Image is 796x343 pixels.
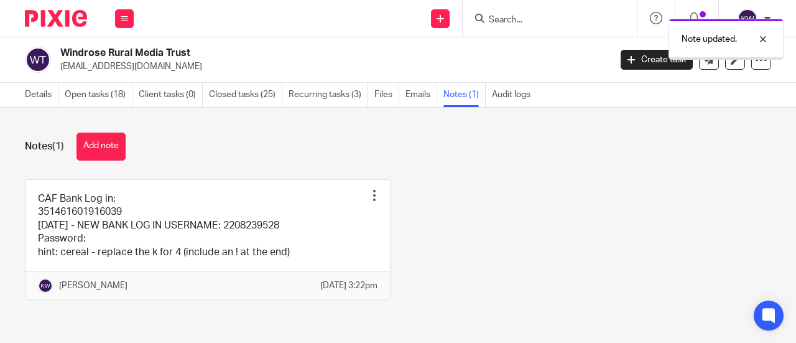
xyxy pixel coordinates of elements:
a: Files [374,83,399,107]
a: Create task [621,50,693,70]
a: Client tasks (0) [139,83,203,107]
p: [DATE] 3:22pm [320,280,377,292]
img: svg%3E [38,278,53,293]
p: [PERSON_NAME] [59,280,127,292]
a: Details [25,83,58,107]
span: (1) [52,141,64,151]
a: Emails [405,83,437,107]
img: svg%3E [25,47,51,73]
p: [EMAIL_ADDRESS][DOMAIN_NAME] [60,60,602,73]
button: Add note [76,133,126,161]
h1: Notes [25,140,64,153]
img: Pixie [25,10,87,27]
a: Open tasks (18) [65,83,132,107]
h2: Windrose Rural Media Trust [60,47,494,60]
img: svg%3E [738,9,757,29]
a: Closed tasks (25) [209,83,282,107]
a: Audit logs [492,83,537,107]
a: Recurring tasks (3) [289,83,368,107]
p: Note updated. [682,33,737,45]
a: Notes (1) [443,83,486,107]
